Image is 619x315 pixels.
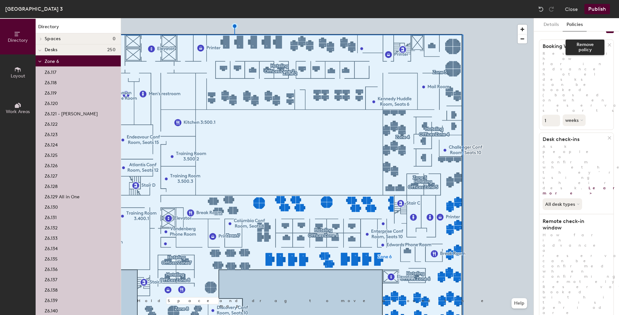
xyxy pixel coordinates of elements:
[107,47,116,52] span: 250
[543,198,582,210] button: All desk types
[45,109,98,117] p: Z6.121 - [PERSON_NAME]
[538,6,544,12] img: Undo
[45,68,56,75] p: Z6.117
[45,161,58,169] p: Z6.126
[11,73,25,79] span: Layout
[45,47,57,52] span: Desks
[563,18,587,31] button: Policies
[5,5,63,13] div: [GEOGRAPHIC_DATA] 3
[45,203,58,210] p: Z6.130
[45,130,58,137] p: Z6.123
[45,234,58,241] p: Z6.133
[45,254,58,262] p: Z6.135
[45,265,58,272] p: Z6.136
[565,4,578,14] button: Close
[113,36,116,41] span: 0
[540,18,563,31] button: Details
[6,109,30,114] span: Work Areas
[539,218,608,231] h1: Remote check-in window
[45,151,58,158] p: Z6.125
[45,306,58,314] p: Z6.140
[45,36,61,41] span: Spaces
[45,244,58,251] p: Z6.134
[45,296,58,303] p: Z6.139
[539,51,613,113] p: Restrict how far in advance hotel desks can be booked (based on when reservation starts).
[45,182,58,189] p: Z6.128
[45,213,57,220] p: Z6.131
[36,23,121,33] h1: Directory
[45,275,57,283] p: Z6.137
[45,78,57,86] p: Z6.118
[45,88,57,96] p: Z6.119
[45,223,58,231] p: Z6.132
[539,43,608,50] h1: Booking Window
[45,192,80,200] p: Z6.129 All in One
[584,4,610,14] button: Publish
[8,38,28,43] span: Directory
[45,286,58,293] p: Z6.138
[512,298,527,309] button: Help
[539,136,608,143] h1: Desk check-ins
[45,120,58,127] p: Z6.122
[548,6,555,12] img: Redo
[45,140,58,148] p: Z6.124
[45,171,57,179] p: Z6.127
[563,114,586,126] button: weeks
[45,99,58,106] p: Z6.120
[45,59,59,64] span: Zone 6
